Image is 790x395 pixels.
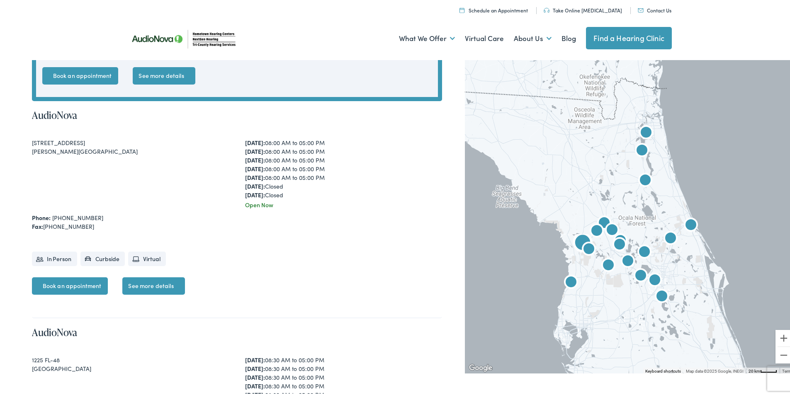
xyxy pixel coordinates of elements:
[133,65,195,83] a: See more details
[514,22,552,52] a: About Us
[661,228,681,247] div: AudioNova
[632,140,652,160] div: AudioNova
[245,163,265,171] strong: [DATE]:
[746,366,780,372] button: Map Scale: 20 km per 37 pixels
[42,65,119,83] a: Book an appointment
[122,276,185,293] a: See more details
[602,219,622,239] div: AudioNova
[32,221,442,229] div: [PHONE_NUMBER]
[32,212,51,220] strong: Phone:
[32,276,108,293] a: Book an appointment
[245,137,442,198] div: 08:00 AM to 05:00 PM 08:00 AM to 05:00 PM 08:00 AM to 05:00 PM 08:00 AM to 05:00 PM 08:00 AM to 0...
[459,5,528,12] a: Schedule an Appointment
[645,269,665,289] div: AudioNova
[681,214,701,234] div: Hometown Hearing by AudioNova
[631,265,651,285] div: Tri-County Hearing Services by AudioNova
[638,5,671,12] a: Contact Us
[465,22,504,52] a: Virtual Care
[459,6,464,11] img: utility icon
[686,367,744,372] span: Map data ©2025 Google, INEGI
[245,180,265,189] strong: [DATE]:
[32,137,229,145] div: [STREET_ADDRESS]
[32,363,229,371] div: [GEOGRAPHIC_DATA]
[32,221,43,229] strong: Fax:
[544,6,549,11] img: utility icon
[32,250,77,264] li: In Person
[561,271,581,291] div: Tri-County Hearing Services by AudioNova
[80,250,125,264] li: Curbside
[544,5,622,12] a: Take Online [MEDICAL_DATA]
[245,371,265,380] strong: [DATE]:
[128,250,166,264] li: Virtual
[245,199,442,208] div: Open Now
[573,233,593,252] div: AudioNova
[579,238,599,258] div: Tri-County Hearing Services by AudioNova
[638,7,644,11] img: utility icon
[610,230,630,250] div: AudioNova
[245,354,265,362] strong: [DATE]:
[245,137,265,145] strong: [DATE]:
[467,361,494,372] a: Open this area in Google Maps (opens a new window)
[467,361,494,372] img: Google
[245,363,265,371] strong: [DATE]:
[618,250,638,270] div: AudioNova
[399,22,455,52] a: What We Offer
[32,145,229,154] div: [PERSON_NAME][GEOGRAPHIC_DATA]
[245,145,265,154] strong: [DATE]:
[245,172,265,180] strong: [DATE]:
[636,122,656,142] div: NextGen Hearing by AudioNova
[245,154,265,162] strong: [DATE]:
[245,380,265,388] strong: [DATE]:
[634,241,654,261] div: AudioNova
[32,354,229,363] div: 1225 FL-48
[594,212,614,232] div: Tri-County Hearing Services by AudioNova
[32,107,77,120] a: AudioNova
[586,25,672,48] a: Find a Hearing Clinic
[587,220,607,240] div: AudioNova
[52,212,103,220] a: [PHONE_NUMBER]
[32,324,77,337] a: AudioNova
[652,286,672,305] div: AudioNova
[749,367,760,372] span: 20 km
[562,22,576,52] a: Blog
[610,234,630,254] div: AudioNova
[645,367,681,373] button: Keyboard shortcuts
[635,170,655,189] div: NextGen Hearing by AudioNova
[598,254,618,274] div: AudioNova
[245,189,265,197] strong: [DATE]:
